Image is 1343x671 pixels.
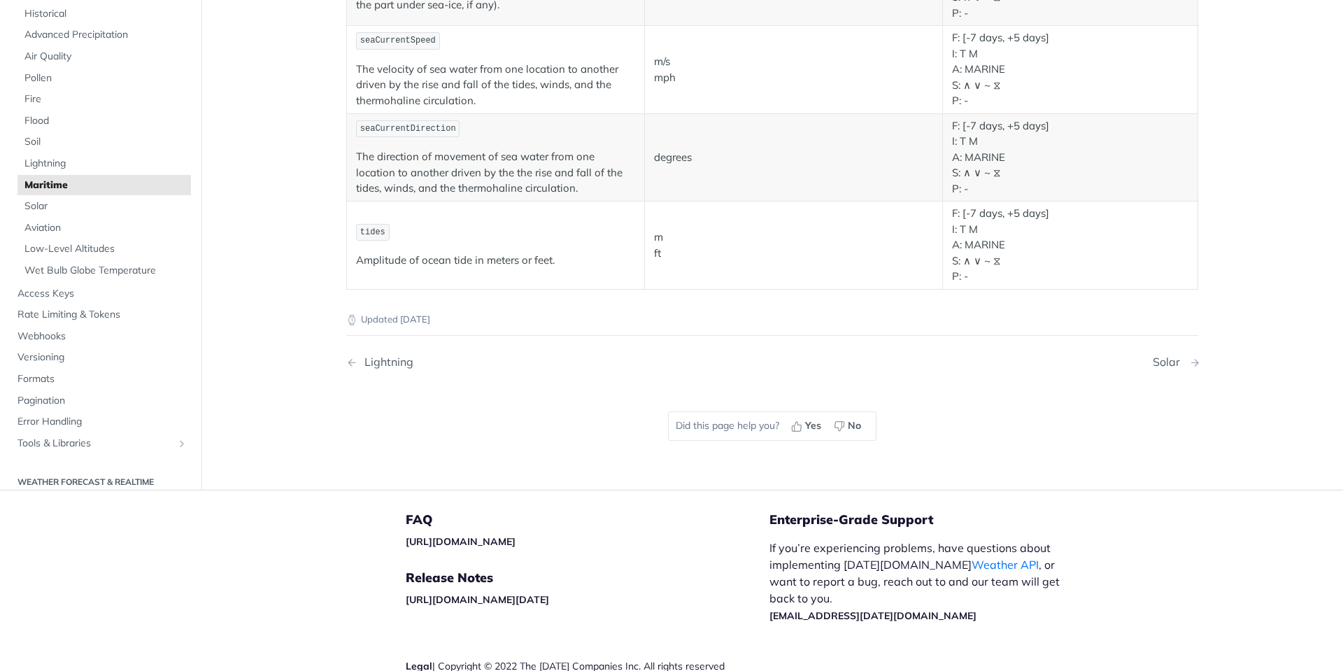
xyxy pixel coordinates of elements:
[17,67,191,88] a: Pollen
[848,418,861,433] span: No
[17,329,187,343] span: Webhooks
[17,196,191,217] a: Solar
[1153,355,1198,369] a: Next Page: Solar
[406,535,516,548] a: [URL][DOMAIN_NAME]
[24,7,187,21] span: Historical
[356,149,635,197] p: The direction of movement of sea water from one location to another driven by the the rise and fa...
[769,539,1074,623] p: If you’re experiencing problems, have questions about implementing [DATE][DOMAIN_NAME] , or want ...
[17,217,191,238] a: Aviation
[17,415,187,429] span: Error Handling
[360,124,456,134] span: seaCurrentDirection
[356,62,635,109] p: The velocity of sea water from one location to another driven by the rise and fall of the tides, ...
[406,511,769,528] h5: FAQ
[10,325,191,346] a: Webhooks
[17,436,173,450] span: Tools & Libraries
[406,570,769,586] h5: Release Notes
[24,157,187,171] span: Lightning
[17,286,187,300] span: Access Keys
[346,341,1198,383] nav: Pagination Controls
[17,372,187,386] span: Formats
[17,89,191,110] a: Fire
[952,30,1188,109] p: F: [-7 days, +5 days] I: T M A: MARINE S: ∧ ∨ ~ ⧖ P: -
[24,50,187,64] span: Air Quality
[346,313,1198,327] p: Updated [DATE]
[24,242,187,256] span: Low-Level Altitudes
[786,416,829,437] button: Yes
[17,24,191,45] a: Advanced Precipitation
[10,411,191,432] a: Error Handling
[24,114,187,128] span: Flood
[24,71,187,85] span: Pollen
[17,260,191,281] a: Wet Bulb Globe Temperature
[17,46,191,67] a: Air Quality
[17,308,187,322] span: Rate Limiting & Tokens
[17,132,191,153] a: Soil
[829,416,869,437] button: No
[24,28,187,42] span: Advanced Precipitation
[805,418,821,433] span: Yes
[24,220,187,234] span: Aviation
[24,178,187,192] span: Maritime
[10,390,191,411] a: Pagination
[654,229,933,261] p: m ft
[10,369,191,390] a: Formats
[17,239,191,260] a: Low-Level Altitudes
[357,355,413,369] div: Lightning
[10,476,191,488] h2: Weather Forecast & realtime
[10,304,191,325] a: Rate Limiting & Tokens
[769,511,1097,528] h5: Enterprise-Grade Support
[654,54,933,85] p: m/s mph
[972,558,1039,572] a: Weather API
[17,174,191,195] a: Maritime
[654,150,933,166] p: degrees
[668,411,876,441] div: Did this page help you?
[24,92,187,106] span: Fire
[176,437,187,448] button: Show subpages for Tools & Libraries
[356,253,635,269] p: Amplitude of ocean tide in meters or feet.
[17,3,191,24] a: Historical
[10,347,191,368] a: Versioning
[24,199,187,213] span: Solar
[10,283,191,304] a: Access Keys
[24,135,187,149] span: Soil
[406,593,549,606] a: [URL][DOMAIN_NAME][DATE]
[17,111,191,132] a: Flood
[17,153,191,174] a: Lightning
[346,355,711,369] a: Previous Page: Lightning
[952,118,1188,197] p: F: [-7 days, +5 days] I: T M A: MARINE S: ∧ ∨ ~ ⧖ P: -
[360,36,436,45] span: seaCurrentSpeed
[10,432,191,453] a: Tools & LibrariesShow subpages for Tools & Libraries
[769,609,976,622] a: [EMAIL_ADDRESS][DATE][DOMAIN_NAME]
[17,351,187,365] span: Versioning
[1153,355,1187,369] div: Solar
[24,264,187,278] span: Wet Bulb Globe Temperature
[17,393,187,407] span: Pagination
[952,206,1188,285] p: F: [-7 days, +5 days] I: T M A: MARINE S: ∧ ∨ ~ ⧖ P: -
[360,227,385,237] span: tides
